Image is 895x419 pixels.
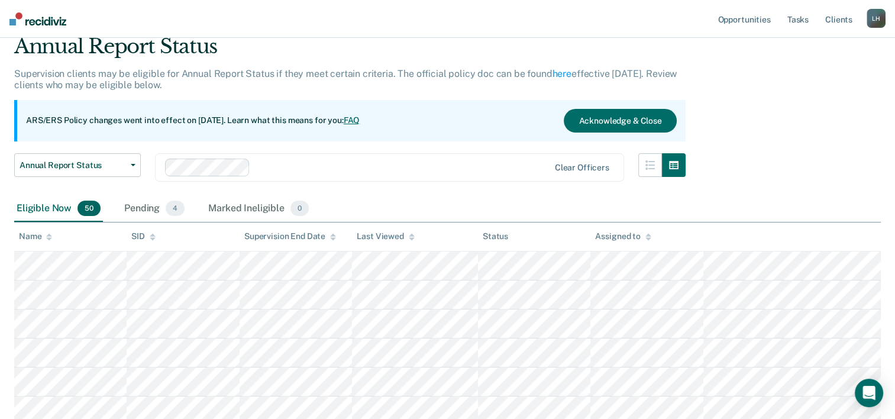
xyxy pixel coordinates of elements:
[20,160,126,170] span: Annual Report Status
[206,196,311,222] div: Marked Ineligible0
[14,68,677,91] p: Supervision clients may be eligible for Annual Report Status if they meet certain criteria. The o...
[14,34,686,68] div: Annual Report Status
[244,231,336,241] div: Supervision End Date
[19,231,52,241] div: Name
[9,12,66,25] img: Recidiviz
[122,196,187,222] div: Pending4
[552,68,571,79] a: here
[14,153,141,177] button: Annual Report Status
[357,231,414,241] div: Last Viewed
[867,9,886,28] div: L H
[26,115,360,127] p: ARS/ERS Policy changes went into effect on [DATE]. Learn what this means for you:
[564,109,676,133] button: Acknowledge & Close
[166,201,185,216] span: 4
[290,201,309,216] span: 0
[483,231,508,241] div: Status
[867,9,886,28] button: LH
[131,231,156,241] div: SID
[14,196,103,222] div: Eligible Now50
[595,231,651,241] div: Assigned to
[555,163,609,173] div: Clear officers
[344,115,360,125] a: FAQ
[77,201,101,216] span: 50
[855,379,883,407] div: Open Intercom Messenger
